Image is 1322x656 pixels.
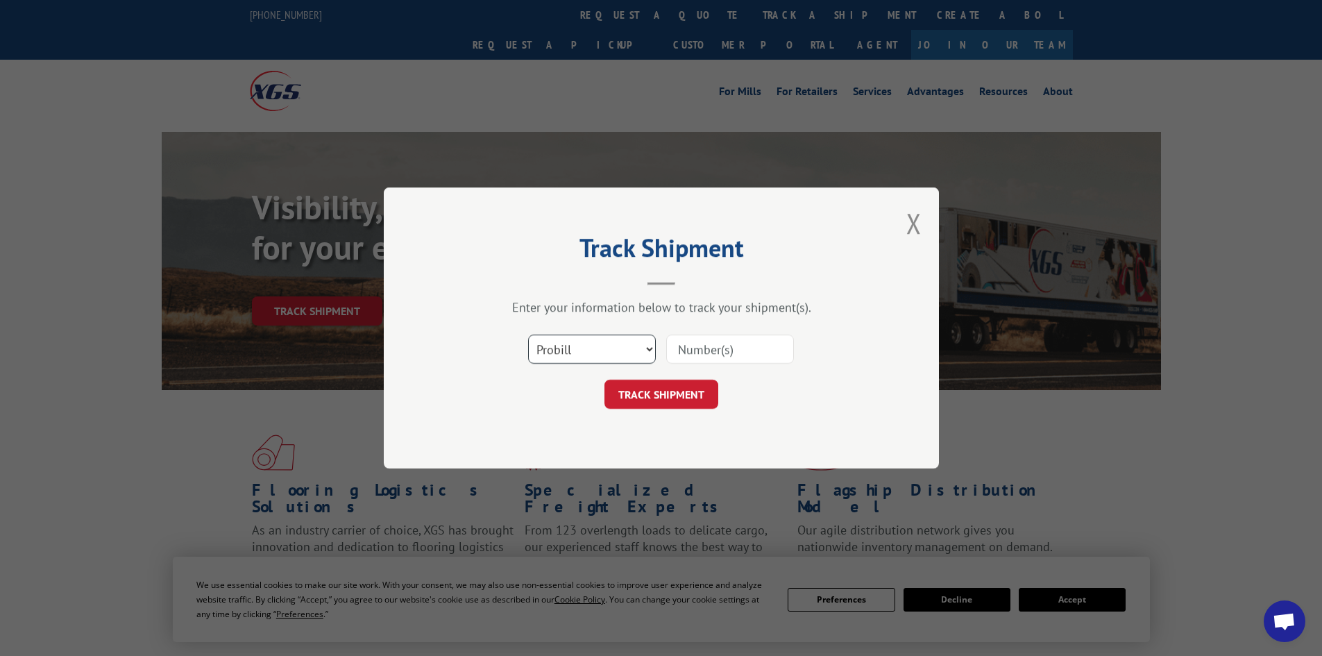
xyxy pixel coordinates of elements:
div: Enter your information below to track your shipment(s). [453,299,870,315]
button: Close modal [906,205,922,242]
div: Open chat [1264,600,1305,642]
h2: Track Shipment [453,238,870,264]
input: Number(s) [666,335,794,364]
button: TRACK SHIPMENT [604,380,718,409]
